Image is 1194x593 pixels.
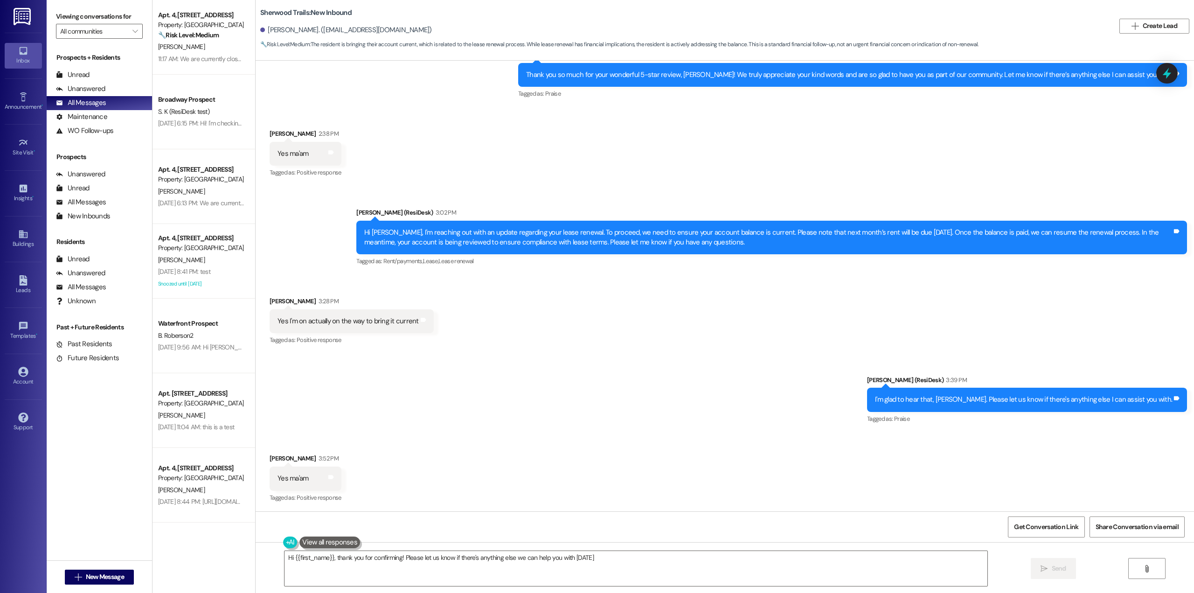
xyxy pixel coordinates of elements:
[260,41,310,48] strong: 🔧 Risk Level: Medium
[1132,22,1138,30] i: 
[423,257,438,265] span: Lease ,
[270,166,341,179] div: Tagged as:
[56,353,119,363] div: Future Residents
[42,102,43,109] span: •
[1143,565,1150,572] i: 
[56,9,143,24] label: Viewing conversations for
[56,112,107,122] div: Maintenance
[316,129,339,139] div: 2:38 PM
[260,40,979,49] span: : The resident is bringing their account current, which is related to the lease renewal process. ...
[158,486,205,494] span: [PERSON_NAME]
[47,53,152,63] div: Prospects + Residents
[158,187,205,195] span: [PERSON_NAME]
[47,322,152,332] div: Past + Future Residents
[278,149,308,159] div: Yes ma'am
[158,95,244,105] div: Broadway Prospect
[278,474,308,483] div: Yes ma'am
[158,423,234,431] div: [DATE] 11:04 AM: this is a test
[56,183,90,193] div: Unread
[158,256,205,264] span: [PERSON_NAME]
[438,257,474,265] span: Lease renewal
[56,296,96,306] div: Unknown
[875,395,1172,405] div: I'm glad to hear that, [PERSON_NAME]. Please let us know if there's anything else I can assist yo...
[158,20,244,30] div: Property: [GEOGRAPHIC_DATA]
[47,237,152,247] div: Residents
[132,28,138,35] i: 
[278,316,419,326] div: Yes I'm on actually on the way to bring it current
[5,43,42,68] a: Inbox
[1143,21,1177,31] span: Create Lead
[316,296,339,306] div: 3:28 PM
[5,135,42,160] a: Site Visit •
[86,572,124,582] span: New Message
[56,339,112,349] div: Past Residents
[158,55,353,63] div: 11:17 AM: We are currently closed. We will respond during business hours.
[297,494,341,502] span: Positive response
[1008,516,1084,537] button: Get Conversation Link
[56,126,113,136] div: WO Follow-ups
[270,453,341,467] div: [PERSON_NAME]
[158,331,194,340] span: B. Roberson2
[158,42,205,51] span: [PERSON_NAME]
[1090,516,1185,537] button: Share Conversation via email
[14,8,33,25] img: ResiDesk Logo
[5,181,42,206] a: Insights •
[5,272,42,298] a: Leads
[260,8,352,18] b: Sherwood Trails: New Inbound
[270,129,341,142] div: [PERSON_NAME]
[56,268,105,278] div: Unanswered
[158,107,209,116] span: S. K (ResiDesk test)
[158,398,244,408] div: Property: [GEOGRAPHIC_DATA]
[518,87,1187,100] div: Tagged as:
[56,98,106,108] div: All Messages
[5,410,42,435] a: Support
[157,278,245,290] div: Snoozed until [DATE]
[5,226,42,251] a: Buildings
[5,318,42,343] a: Templates •
[56,84,105,94] div: Unanswered
[894,415,909,423] span: Praise
[1014,522,1078,532] span: Get Conversation Link
[47,152,152,162] div: Prospects
[158,31,219,39] strong: 🔧 Risk Level: Medium
[5,364,42,389] a: Account
[56,169,105,179] div: Unanswered
[158,174,244,184] div: Property: [GEOGRAPHIC_DATA]
[158,267,210,276] div: [DATE] 8:41 PM: test
[356,254,1187,268] div: Tagged as:
[297,168,341,176] span: Positive response
[56,282,106,292] div: All Messages
[158,497,263,506] div: [DATE] 8:44 PM: [URL][DOMAIN_NAME]
[36,331,37,338] span: •
[316,453,339,463] div: 3:52 PM
[364,228,1172,248] div: Hi [PERSON_NAME], I'm reaching out with an update regarding your lease renewal. To proceed, we ne...
[1052,564,1066,573] span: Send
[32,194,34,200] span: •
[545,90,561,98] span: Praise
[383,257,423,265] span: Rent/payments ,
[56,211,110,221] div: New Inbounds
[1096,522,1179,532] span: Share Conversation via email
[158,199,372,207] div: [DATE] 6:13 PM: We are currently closed. We will respond during business hours.
[158,119,642,127] div: [DATE] 6:15 PM: Hi! I'm checking in on your latest work order (109- Stove is sparking - , ID: 119...
[270,333,434,347] div: Tagged as:
[56,197,106,207] div: All Messages
[75,573,82,581] i: 
[158,389,244,398] div: Apt. [STREET_ADDRESS]
[297,336,341,344] span: Positive response
[433,208,456,217] div: 3:02 PM
[158,10,244,20] div: Apt. 4, [STREET_ADDRESS]
[1119,19,1189,34] button: Create Lead
[158,319,244,328] div: Waterfront Prospect
[60,24,128,39] input: All communities
[356,208,1187,221] div: [PERSON_NAME] (ResiDesk)
[158,411,205,419] span: [PERSON_NAME]
[158,243,244,253] div: Property: [GEOGRAPHIC_DATA]
[158,233,244,243] div: Apt. 4, [STREET_ADDRESS]
[158,343,927,351] div: [DATE] 9:56 AM: Hi [PERSON_NAME]! Thanks for asking. I've actually been having this continuous is...
[1041,565,1048,572] i: 
[260,25,432,35] div: [PERSON_NAME]. ([EMAIL_ADDRESS][DOMAIN_NAME])
[867,375,1187,388] div: [PERSON_NAME] (ResiDesk)
[158,165,244,174] div: Apt. 4, [STREET_ADDRESS]
[56,254,90,264] div: Unread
